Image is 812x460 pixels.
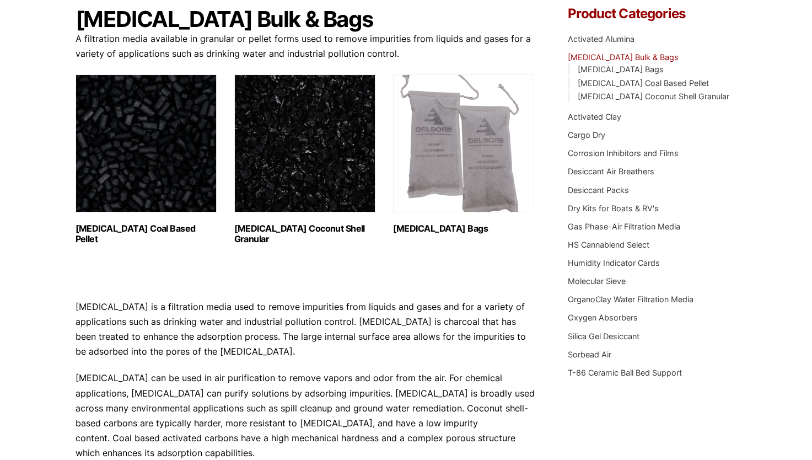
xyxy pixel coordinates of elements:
[568,130,605,140] a: Cargo Dry
[76,7,535,31] h1: [MEDICAL_DATA] Bulk & Bags
[393,74,534,212] img: Activated Carbon Bags
[568,331,639,341] a: Silica Gel Desiccant
[568,258,660,268] a: Humidity Indicator Cards
[568,204,659,213] a: Dry Kits for Boats & RV's
[568,185,629,195] a: Desiccant Packs
[234,74,375,244] a: Visit product category Activated Carbon Coconut Shell Granular
[568,148,679,158] a: Corrosion Inhibitors and Films
[393,74,534,234] a: Visit product category Activated Carbon Bags
[568,295,693,304] a: OrganoClay Water Filtration Media
[76,74,217,212] img: Activated Carbon Coal Based Pellet
[393,223,534,234] h2: [MEDICAL_DATA] Bags
[76,74,217,244] a: Visit product category Activated Carbon Coal Based Pellet
[568,167,654,176] a: Desiccant Air Breathers
[234,223,375,244] h2: [MEDICAL_DATA] Coconut Shell Granular
[568,240,649,249] a: HS Cannablend Select
[568,7,736,20] h4: Product Categories
[568,112,621,121] a: Activated Clay
[568,350,611,359] a: Sorbead Air
[577,65,663,74] a: [MEDICAL_DATA] Bags
[568,222,680,231] a: Gas Phase-Air Filtration Media
[577,78,708,88] a: [MEDICAL_DATA] Coal Based Pellet
[76,299,535,360] p: [MEDICAL_DATA] is a filtration media used to remove impurities from liquids and gases and for a v...
[568,368,682,377] a: T-86 Ceramic Ball Bed Support
[568,34,634,44] a: Activated Alumina
[76,31,535,61] p: A filtration media available in granular or pellet forms used to remove impurities from liquids a...
[568,313,638,322] a: Oxygen Absorbers
[577,92,729,101] a: [MEDICAL_DATA] Coconut Shell Granular
[234,74,375,212] img: Activated Carbon Coconut Shell Granular
[568,276,626,286] a: Molecular Sieve
[76,223,217,244] h2: [MEDICAL_DATA] Coal Based Pellet
[568,52,679,62] a: [MEDICAL_DATA] Bulk & Bags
